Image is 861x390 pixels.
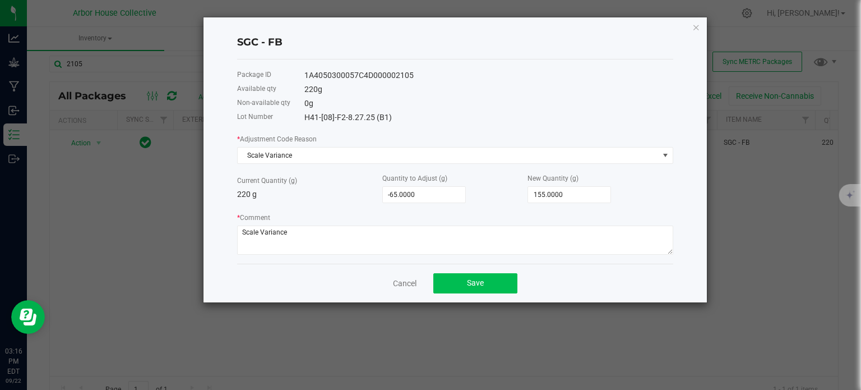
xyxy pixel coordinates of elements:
[237,70,271,80] label: Package ID
[237,189,382,200] p: 220 g
[237,112,273,122] label: Lot Number
[304,70,673,81] div: 1A4050300057C4D000002105
[467,278,484,287] span: Save
[238,148,659,163] span: Scale Variance
[309,99,313,108] span: g
[237,176,297,186] label: Current Quantity (g)
[237,84,276,94] label: Available qty
[237,134,317,144] label: Adjustment Code Reason
[237,35,673,50] h4: SGC - FB
[528,187,610,203] input: 0
[433,273,517,293] button: Save
[304,84,673,95] div: 220
[237,98,290,108] label: Non-available qty
[304,98,673,109] div: 0
[237,213,270,223] label: Comment
[382,173,447,183] label: Quantity to Adjust (g)
[383,187,465,203] input: 0
[527,173,578,183] label: New Quantity (g)
[304,112,673,123] div: H41-[08]-F2-8.27.25 (B1)
[318,85,322,94] span: g
[11,300,45,334] iframe: Resource center
[393,278,416,289] a: Cancel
